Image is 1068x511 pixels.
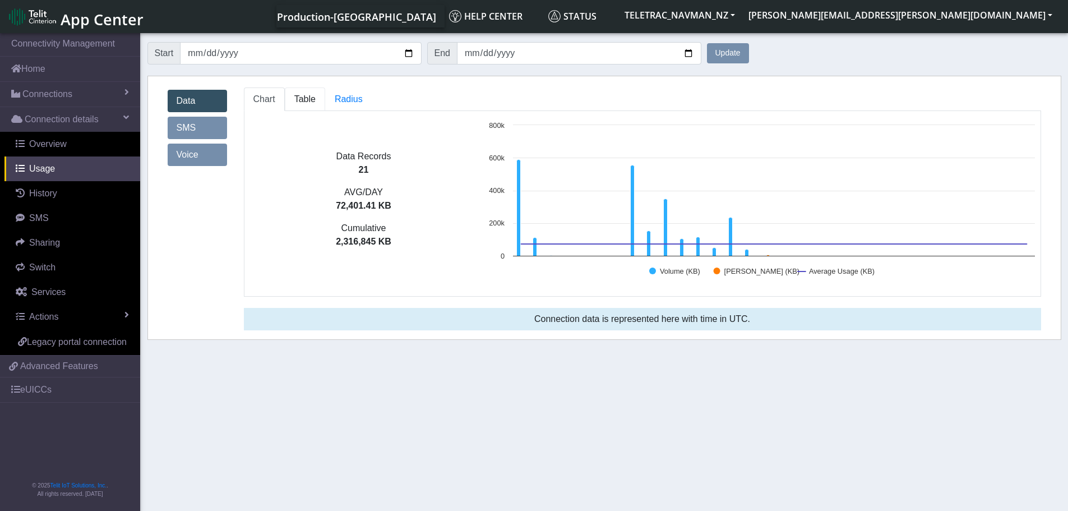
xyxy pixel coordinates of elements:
span: Actions [29,312,58,321]
text: 800k [489,121,505,130]
text: 600k [489,154,505,162]
span: Production-[GEOGRAPHIC_DATA] [277,10,436,24]
a: Services [4,280,140,305]
span: Advanced Features [20,360,98,373]
a: History [4,181,140,206]
a: Switch [4,255,140,280]
span: Connection details [25,113,99,126]
a: Overview [4,132,140,156]
span: Table [294,94,316,104]
a: Usage [4,156,140,181]
span: Legacy portal connection [27,337,127,347]
img: logo-telit-cinterion-gw-new.png [9,8,56,26]
a: Your current platform instance [276,5,436,27]
button: [PERSON_NAME][EMAIL_ADDRESS][PERSON_NAME][DOMAIN_NAME] [742,5,1059,25]
span: End [427,42,457,65]
span: Status [548,10,597,22]
a: Data [168,90,227,112]
text: [PERSON_NAME] (KB) [724,267,799,275]
img: status.svg [548,10,561,22]
img: knowledge.svg [449,10,461,22]
span: Chart [253,94,275,104]
text: 400k [489,186,505,195]
a: Voice [168,144,227,166]
a: Telit IoT Solutions, Inc. [50,482,107,489]
a: Status [544,5,618,27]
p: 72,401.41 KB [244,199,483,213]
ul: Tabs [244,88,1041,111]
text: Average Usage (KB) [808,267,874,275]
span: Help center [449,10,523,22]
button: Update [707,43,749,63]
text: Volume (KB) [660,267,700,275]
p: AVG/DAY [244,186,483,199]
span: Sharing [29,238,60,247]
span: Overview [29,139,67,149]
span: Connections [22,88,72,101]
p: Cumulative [244,222,483,235]
a: Actions [4,305,140,329]
text: 0 [500,252,504,260]
span: Services [31,287,66,297]
span: Start [147,42,181,65]
p: 21 [244,163,483,177]
a: App Center [9,4,142,29]
p: 2,316,845 KB [244,235,483,248]
span: SMS [29,213,49,223]
span: Radius [335,94,363,104]
a: Sharing [4,231,140,255]
a: SMS [168,117,227,139]
text: 200k [489,219,505,227]
a: SMS [4,206,140,231]
span: History [29,188,57,198]
a: Help center [445,5,544,27]
p: Data Records [244,150,483,163]
div: Connection data is represented here with time in UTC. [244,308,1041,330]
span: Usage [29,164,55,173]
span: App Center [61,9,144,30]
span: Switch [29,263,56,272]
button: TELETRAC_NAVMAN_NZ [618,5,742,25]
